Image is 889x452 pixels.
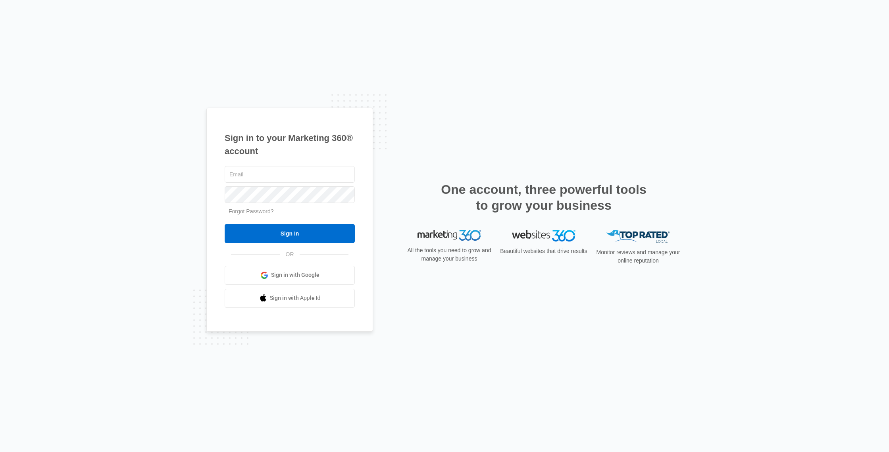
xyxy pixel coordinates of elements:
[225,266,355,285] a: Sign in with Google
[499,247,588,255] p: Beautiful websites that drive results
[280,250,300,259] span: OR
[512,230,575,241] img: Websites 360
[606,230,670,243] img: Top Rated Local
[270,294,321,302] span: Sign in with Apple Id
[225,166,355,183] input: Email
[418,230,481,241] img: Marketing 360
[594,248,683,265] p: Monitor reviews and manage your online reputation
[225,131,355,158] h1: Sign in to your Marketing 360® account
[225,289,355,308] a: Sign in with Apple Id
[271,271,319,279] span: Sign in with Google
[405,246,494,263] p: All the tools you need to grow and manage your business
[439,182,649,213] h2: One account, three powerful tools to grow your business
[225,224,355,243] input: Sign In
[229,208,274,214] a: Forgot Password?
